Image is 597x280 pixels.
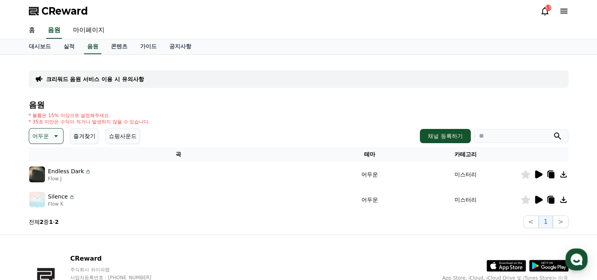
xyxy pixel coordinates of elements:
a: 홈 [22,22,41,39]
p: CReward [70,254,167,263]
strong: 2 [40,219,44,225]
button: 1 [539,216,553,228]
p: * 볼륨은 15% 이상으로 설정해주세요. [29,112,150,119]
strong: 2 [55,219,59,225]
a: 홈 [2,214,52,234]
img: music [29,192,45,208]
a: 설정 [102,214,152,234]
th: 테마 [328,147,411,162]
button: 즐겨찾기 [70,128,99,144]
a: CReward [29,5,88,17]
p: Silence [48,193,68,201]
p: 어두운 [32,131,49,142]
th: 곡 [29,147,329,162]
a: 실적 [57,39,81,54]
button: 채널 등록하기 [420,129,470,143]
button: > [553,216,568,228]
h4: 음원 [29,100,569,109]
a: 가이드 [134,39,163,54]
button: 어두운 [29,128,64,144]
td: 미스터리 [411,187,520,212]
a: 마이페이지 [67,22,111,39]
td: 어두운 [328,187,411,212]
span: CReward [41,5,88,17]
a: 음원 [46,22,62,39]
strong: 1 [49,219,53,225]
button: 쇼핑사운드 [105,128,140,144]
p: 전체 중 - [29,218,59,226]
th: 카테고리 [411,147,520,162]
a: 콘텐츠 [105,39,134,54]
p: 주식회사 와이피랩 [70,267,167,273]
div: 53 [545,5,551,11]
a: 음원 [84,39,101,54]
button: < [523,216,539,228]
p: * 35초 미만은 수익이 적거나 발생하지 않을 수 있습니다. [29,119,150,125]
img: music [29,166,45,182]
a: 53 [540,6,550,16]
p: Flow K [48,201,75,207]
span: 홈 [25,226,30,233]
span: 대화 [72,227,82,233]
p: Endless Dark [48,167,84,176]
a: 대화 [52,214,102,234]
p: Flow J [48,176,91,182]
span: 설정 [122,226,131,233]
a: 공지사항 [163,39,198,54]
td: 어두운 [328,162,411,187]
td: 미스터리 [411,162,520,187]
a: 대시보드 [22,39,57,54]
a: 크리워드 음원 서비스 이용 시 유의사항 [46,75,144,83]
